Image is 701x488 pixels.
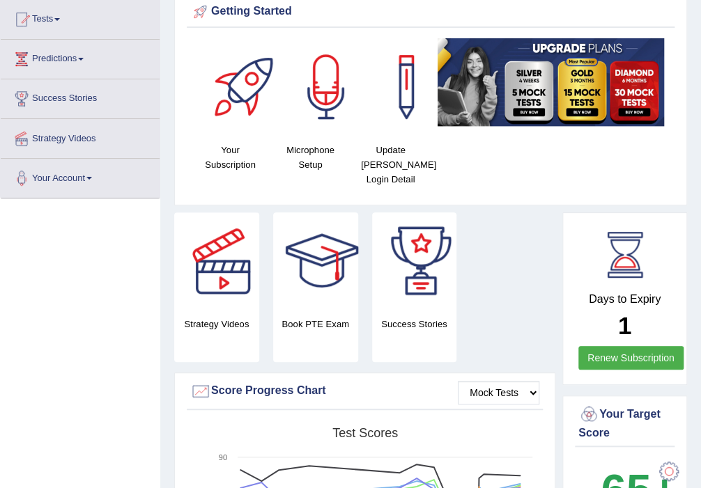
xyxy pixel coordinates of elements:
[190,381,539,402] div: Score Progress Chart
[277,143,344,172] h4: Microphone Setup
[197,143,263,172] h4: Your Subscription
[618,312,631,339] b: 1
[578,404,671,441] div: Your Target Score
[174,317,259,331] h4: Strategy Videos
[273,317,358,331] h4: Book PTE Exam
[578,293,671,306] h4: Days to Expiry
[357,143,424,187] h4: Update [PERSON_NAME] Login Detail
[1,119,160,154] a: Strategy Videos
[372,317,457,331] h4: Success Stories
[1,79,160,114] a: Success Stories
[190,1,671,22] div: Getting Started
[1,159,160,194] a: Your Account
[578,346,684,370] a: Renew Subscription
[332,426,398,440] tspan: Test scores
[1,40,160,74] a: Predictions
[219,453,227,462] text: 90
[438,38,664,126] img: small5.jpg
